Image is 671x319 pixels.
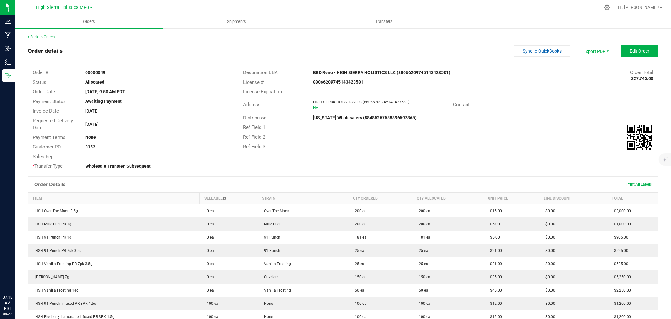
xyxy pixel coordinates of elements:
[352,301,366,306] span: 100 ea
[243,102,260,107] span: Address
[75,19,103,25] span: Orders
[539,192,607,204] th: Line Discount
[5,32,11,38] inline-svg: Manufacturing
[416,288,428,293] span: 50 ea
[313,100,409,104] span: HIGH SIERRA HOLISTICS LLC (88066209745143423581)
[416,315,430,319] span: 100 ea
[243,134,265,140] span: Ref Field 2
[243,89,282,95] span: License Expiration
[3,294,12,311] p: 07:18 AM PDT
[34,182,65,187] h1: Order Details
[85,135,96,140] strong: None
[542,288,555,293] span: $0.00
[261,209,289,213] span: Over The Moon
[204,235,214,240] span: 0 ea
[32,248,82,253] span: HSH 91 Punch PR 7pk 3.5g
[85,99,122,104] strong: Awaiting Payment
[85,164,151,169] strong: Wholesale Transfer-Subsequent
[204,262,214,266] span: 0 ea
[204,315,218,319] span: 100 ea
[487,235,500,240] span: $5.00
[352,315,366,319] span: 100 ea
[487,248,502,253] span: $21.00
[32,315,115,319] span: HSH Blueberry Lemonade Infused PR 3PK 1.5g
[33,108,59,114] span: Invoice Date
[627,125,652,150] qrcode: 00000049
[85,70,105,75] strong: 00000049
[352,288,364,293] span: 50 ea
[542,315,555,319] span: $0.00
[28,35,55,39] a: Back to Orders
[261,288,291,293] span: Vanilla Frosting
[367,19,401,25] span: Transfers
[416,275,430,279] span: 150 ea
[611,262,628,266] span: $525.00
[261,262,291,266] span: Vanilla Frosting
[416,222,430,226] span: 200 ea
[204,275,214,279] span: 0 ea
[257,192,348,204] th: Strain
[261,235,280,240] span: 91 Punch
[352,222,366,226] span: 200 ea
[243,125,265,130] span: Ref Field 1
[487,209,502,213] span: $15.00
[33,135,65,140] span: Payment Terms
[32,222,71,226] span: HSH Mule Fuel PR 1g
[523,49,562,54] span: Sync to QuickBooks
[200,192,257,204] th: Sellable
[32,301,96,306] span: HSH 91 Punch Infused PR 3PK 1.5g
[313,70,450,75] strong: BBD Reno - HIGH SIERRA HOLISTICS LLC (88066209745143423581)
[163,15,310,28] a: Shipments
[483,192,539,204] th: Unit Price
[352,209,366,213] span: 200 ea
[219,19,254,25] span: Shipments
[261,248,280,253] span: 91 Punch
[611,209,631,213] span: $3,000.00
[542,222,555,226] span: $0.00
[352,275,366,279] span: 150 ea
[603,4,611,10] div: Manage settings
[352,235,366,240] span: 181 ea
[33,70,48,75] span: Order #
[33,118,73,131] span: Requested Delivery Date
[627,125,652,150] img: Scan me!
[33,154,53,159] span: Sales Rep
[577,45,614,57] span: Export PDF
[611,222,631,226] span: $1,000.00
[487,315,502,319] span: $12.00
[204,288,214,293] span: 0 ea
[28,192,200,204] th: Item
[313,115,417,120] strong: [US_STATE] Wholesalers (88485267558396597365)
[15,15,163,28] a: Orders
[542,235,555,240] span: $0.00
[487,222,500,226] span: $5.00
[487,301,502,306] span: $12.00
[348,192,412,204] th: Qty Ordered
[611,315,631,319] span: $1,200.00
[416,235,430,240] span: 181 ea
[204,209,214,213] span: 0 ea
[33,144,61,150] span: Customer PO
[310,15,458,28] a: Transfers
[33,99,66,104] span: Payment Status
[352,248,364,253] span: 25 ea
[487,288,502,293] span: $45.00
[618,5,659,10] span: Hi, [PERSON_NAME]!
[204,222,214,226] span: 0 ea
[453,102,470,107] span: Contact
[28,47,63,55] div: Order details
[85,144,95,149] strong: 3352
[542,262,555,266] span: $0.00
[542,209,555,213] span: $0.00
[611,275,631,279] span: $5,250.00
[630,49,649,54] span: Edit Order
[33,79,46,85] span: Status
[542,275,555,279] span: $0.00
[5,45,11,52] inline-svg: Inbound
[243,115,266,121] span: Distributor
[412,192,483,204] th: Qty Allocated
[611,288,631,293] span: $2,250.00
[5,59,11,65] inline-svg: Inventory
[85,89,125,94] strong: [DATE] 9:50 AM PDT
[32,275,69,279] span: [PERSON_NAME] 7g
